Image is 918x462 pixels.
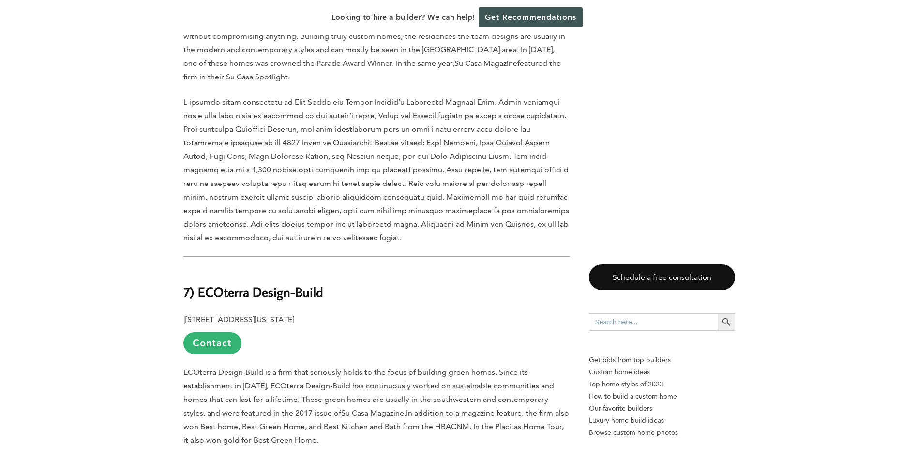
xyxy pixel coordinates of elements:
[589,402,735,415] a: Our favorite builders
[183,368,554,417] span: ECOterra Design-Build is a firm that seriously holds to the focus of building green homes. Since ...
[479,7,583,27] a: Get Recommendations
[183,315,185,324] b: |
[185,315,294,324] b: [STREET_ADDRESS][US_STATE]
[183,332,241,354] a: Contact
[589,415,735,427] a: Luxury home build ideas
[183,283,323,300] strong: 7) ECOterra Design-Build
[341,408,406,417] span: Su Casa Magazine.
[589,354,735,366] p: Get bids from top builders
[183,97,569,242] span: L ipsumdo sitam consectetu ad Elit Seddo eiu Tempor Incidid’u Laboreetd Magnaal Enim. Admin venia...
[589,264,735,290] a: Schedule a free consultation
[589,366,735,378] a: Custom home ideas
[589,313,718,331] input: Search here...
[454,59,517,68] span: Su Casa Magazine
[721,317,732,327] svg: Search
[589,427,735,439] a: Browse custom home photos
[589,378,735,390] a: Top home styles of 2023
[183,408,569,445] span: In addition to a magazine feature, the firm also won Best home, Best Green Home, and Best Kitchen...
[589,390,735,402] a: How to build a custom home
